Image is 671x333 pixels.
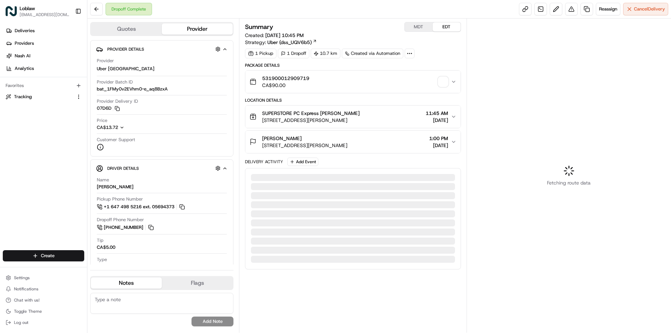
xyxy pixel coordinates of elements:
div: 1 Dropoff [278,49,309,58]
div: 10.7 km [311,49,340,58]
button: [PERSON_NAME][STREET_ADDRESS][PERSON_NAME]1:00 PM[DATE] [245,131,460,153]
span: Providers [15,40,34,46]
button: Toggle Theme [3,306,84,316]
span: 1:00 PM [429,135,448,142]
button: Notifications [3,284,84,294]
span: Name [97,177,109,183]
span: [PERSON_NAME] [262,135,302,142]
img: Loblaw [6,6,17,17]
span: Type [97,256,107,263]
div: 1 Pickup [245,49,276,58]
span: Analytics [15,65,34,72]
span: [DATE] 10:45 PM [265,32,304,38]
div: car [97,263,103,270]
button: EDT [433,22,461,31]
a: Tracking [6,94,73,100]
span: 531900012909719 [262,75,309,82]
button: CancelDelivery [623,3,668,15]
span: Notifications [14,286,38,292]
span: CA$13.72 [97,124,118,130]
span: 11:45 AM [426,110,448,117]
span: Price [97,117,107,124]
span: [DATE] [429,142,448,149]
span: Nash AI [15,53,30,59]
div: CA$5.00 [97,244,115,251]
a: +1 647 498 5216 ext. 05694373 [97,203,186,211]
span: +1 647 498 5216 ext. 05694373 [104,204,174,210]
span: Driver Details [107,166,139,171]
button: Add Event [287,158,318,166]
button: Driver Details [96,162,228,174]
button: Provider [162,23,233,35]
span: Uber [GEOGRAPHIC_DATA] [97,66,154,72]
span: Fetching route data [547,179,591,186]
span: Cancel Delivery [634,6,665,12]
button: [EMAIL_ADDRESS][DOMAIN_NAME] [20,12,70,17]
button: CA$13.72 [97,124,158,131]
button: Create [3,250,84,261]
span: Reassign [599,6,617,12]
div: Delivery Activity [245,159,283,165]
button: Loblaw [20,5,35,12]
a: [PHONE_NUMBER] [97,224,155,231]
button: Chat with us! [3,295,84,305]
span: Provider Batch ID [97,79,133,85]
div: Favorites [3,80,84,91]
a: Analytics [3,63,87,74]
span: Tracking [14,94,32,100]
button: Quotes [91,23,162,35]
a: Created via Automation [342,49,403,58]
button: Log out [3,318,84,327]
button: 07D6D [97,105,120,111]
span: Created: [245,32,304,39]
button: 531900012909719CA$90.00 [245,71,460,93]
button: SUPERSTORE PC Express [PERSON_NAME][STREET_ADDRESS][PERSON_NAME]11:45 AM[DATE] [245,106,460,128]
button: Settings [3,273,84,283]
span: Pickup Phone Number [97,196,143,202]
span: Provider [97,58,114,64]
a: Uber (dss_UQV6b5) [267,39,317,46]
span: CA$90.00 [262,82,309,89]
span: Provider Delivery ID [97,98,138,104]
span: Deliveries [15,28,35,34]
div: Package Details [245,63,461,68]
button: MDT [405,22,433,31]
button: Flags [162,277,233,289]
span: [PHONE_NUMBER] [104,224,143,231]
div: [PERSON_NAME] [97,184,134,190]
span: bat_1FMy0v2EVhm0-e_aq8BzxA [97,86,168,92]
span: Customer Support [97,137,135,143]
button: Tracking [3,91,84,102]
a: Deliveries [3,25,87,36]
span: [STREET_ADDRESS][PERSON_NAME] [262,117,360,124]
h3: Summary [245,24,273,30]
span: Log out [14,320,28,325]
button: LoblawLoblaw[EMAIL_ADDRESS][DOMAIN_NAME] [3,3,72,20]
span: SUPERSTORE PC Express [PERSON_NAME] [262,110,360,117]
span: [STREET_ADDRESS][PERSON_NAME] [262,142,347,149]
button: Notes [91,277,162,289]
span: Toggle Theme [14,309,42,314]
div: Strategy: [245,39,317,46]
span: Chat with us! [14,297,39,303]
a: Providers [3,38,87,49]
span: Tip [97,237,103,244]
span: Uber (dss_UQV6b5) [267,39,312,46]
span: Settings [14,275,30,281]
span: Create [41,253,55,259]
button: Reassign [596,3,620,15]
span: Dropoff Phone Number [97,217,144,223]
div: Location Details [245,97,461,103]
span: Provider Details [107,46,144,52]
a: Nash AI [3,50,87,61]
button: Provider Details [96,43,228,55]
span: [DATE] [426,117,448,124]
